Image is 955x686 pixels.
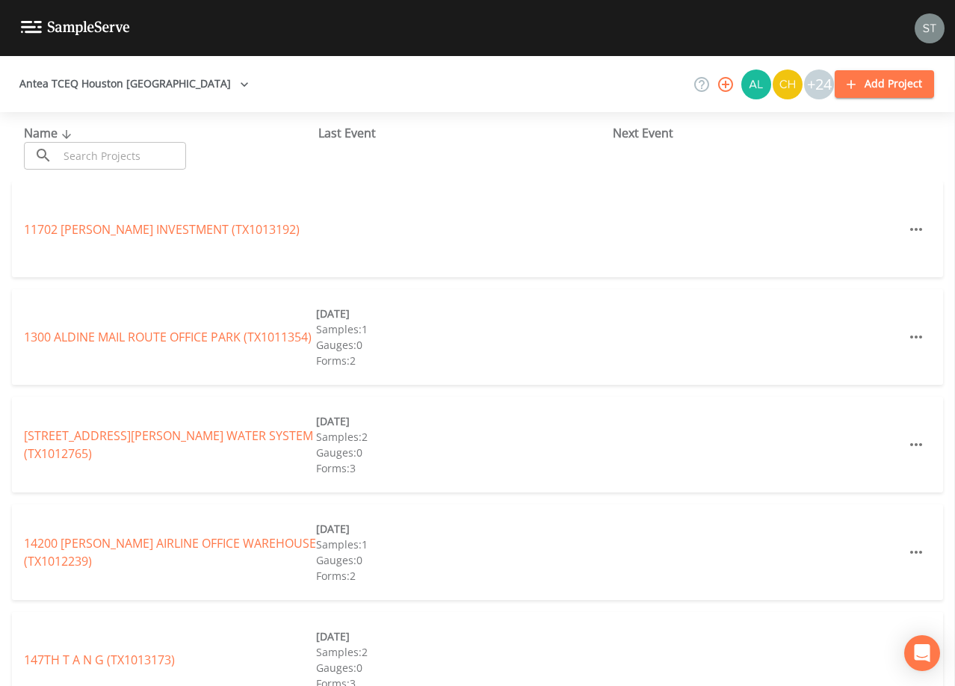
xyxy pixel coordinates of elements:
[316,628,608,644] div: [DATE]
[24,535,316,569] a: 14200 [PERSON_NAME] AIRLINE OFFICE WAREHOUSE (TX1012239)
[741,69,771,99] img: 30a13df2a12044f58df5f6b7fda61338
[741,69,772,99] div: Alaina Hahn
[13,70,255,98] button: Antea TCEQ Houston [GEOGRAPHIC_DATA]
[915,13,945,43] img: cb9926319991c592eb2b4c75d39c237f
[316,306,608,321] div: [DATE]
[804,69,834,99] div: +24
[24,652,175,668] a: 147TH T A N G (TX1013173)
[24,125,75,141] span: Name
[24,427,313,462] a: [STREET_ADDRESS][PERSON_NAME] WATER SYSTEM (TX1012765)
[316,445,608,460] div: Gauges: 0
[316,552,608,568] div: Gauges: 0
[316,644,608,660] div: Samples: 2
[316,337,608,353] div: Gauges: 0
[835,70,934,98] button: Add Project
[316,321,608,337] div: Samples: 1
[772,69,803,99] div: Charles Medina
[613,124,907,142] div: Next Event
[24,329,312,345] a: 1300 ALDINE MAIL ROUTE OFFICE PARK (TX1011354)
[904,635,940,671] div: Open Intercom Messenger
[773,69,803,99] img: c74b8b8b1c7a9d34f67c5e0ca157ed15
[318,124,613,142] div: Last Event
[21,21,130,35] img: logo
[316,537,608,552] div: Samples: 1
[316,413,608,429] div: [DATE]
[58,142,186,170] input: Search Projects
[316,568,608,584] div: Forms: 2
[316,429,608,445] div: Samples: 2
[316,460,608,476] div: Forms: 3
[316,353,608,368] div: Forms: 2
[24,221,300,238] a: 11702 [PERSON_NAME] INVESTMENT (TX1013192)
[316,660,608,676] div: Gauges: 0
[316,521,608,537] div: [DATE]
